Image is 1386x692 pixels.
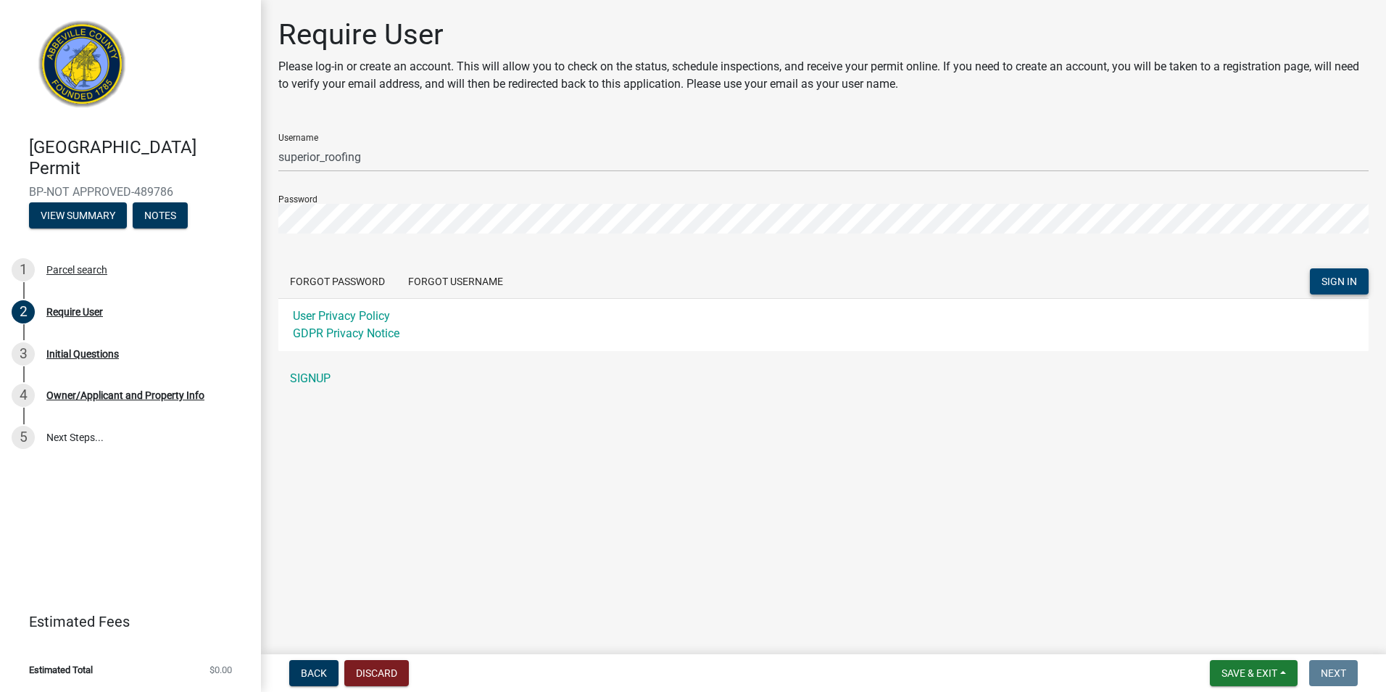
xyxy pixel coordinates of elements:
button: Next [1309,660,1358,686]
div: 4 [12,384,35,407]
span: BP-NOT APPROVED-489786 [29,185,232,199]
button: SIGN IN [1310,268,1369,294]
button: Notes [133,202,188,228]
button: Forgot Username [397,268,515,294]
span: Estimated Total [29,665,93,675]
div: 5 [12,426,35,449]
div: Initial Questions [46,349,119,359]
span: $0.00 [209,665,232,675]
h1: Require User [278,17,1369,52]
a: SIGNUP [278,364,1369,393]
button: Save & Exit [1210,660,1298,686]
span: Next [1321,667,1346,679]
h4: [GEOGRAPHIC_DATA] Permit [29,137,249,179]
div: 3 [12,342,35,366]
button: View Summary [29,202,127,228]
div: Require User [46,307,103,317]
div: Parcel search [46,265,107,275]
p: Please log-in or create an account. This will allow you to check on the status, schedule inspecti... [278,58,1369,93]
button: Back [289,660,339,686]
span: Back [301,667,327,679]
div: Owner/Applicant and Property Info [46,390,204,400]
div: 1 [12,258,35,281]
img: Abbeville County, South Carolina [29,15,136,122]
a: User Privacy Policy [293,309,390,323]
div: 2 [12,300,35,324]
wm-modal-confirm: Summary [29,210,127,222]
span: Save & Exit [1221,667,1277,679]
button: Discard [344,660,409,686]
span: SIGN IN [1321,276,1357,287]
a: GDPR Privacy Notice [293,326,399,340]
a: Estimated Fees [12,607,238,636]
button: Forgot Password [278,268,397,294]
wm-modal-confirm: Notes [133,210,188,222]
